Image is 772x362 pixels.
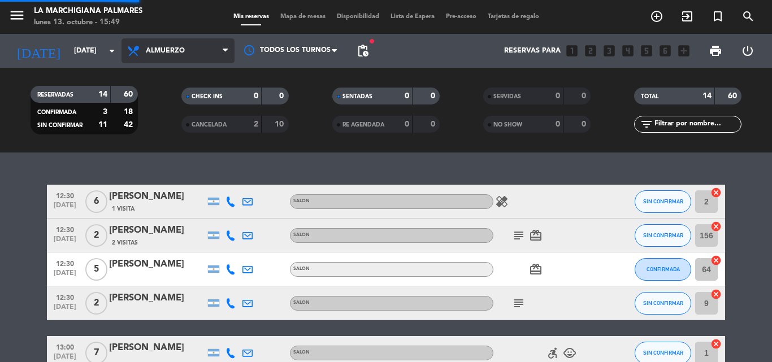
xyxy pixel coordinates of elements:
i: cancel [710,338,722,350]
i: card_giftcard [529,263,543,276]
span: RE AGENDADA [342,122,384,128]
i: looks_4 [621,43,635,58]
i: cancel [710,221,722,232]
span: SALON [293,350,310,355]
strong: 14 [702,92,712,100]
span: [DATE] [51,303,79,316]
span: CONFIRMADA [37,110,76,115]
strong: 0 [431,120,437,128]
span: SIN CONFIRMAR [643,350,683,356]
i: power_settings_new [741,44,754,58]
i: healing [495,195,509,208]
i: add_box [676,43,691,58]
i: exit_to_app [680,10,694,23]
div: [PERSON_NAME] [109,223,205,238]
span: CANCELADA [192,122,227,128]
strong: 0 [405,120,409,128]
span: Disponibilidad [331,14,385,20]
span: 2 [85,292,107,315]
strong: 2 [254,120,258,128]
span: Mapa de mesas [275,14,331,20]
span: SIN CONFIRMAR [37,123,83,128]
strong: 10 [275,120,286,128]
strong: 0 [582,92,588,100]
strong: 0 [556,92,560,100]
i: add_circle_outline [650,10,663,23]
button: SIN CONFIRMAR [635,190,691,213]
i: subject [512,296,526,310]
i: turned_in_not [711,10,725,23]
strong: 18 [124,108,135,116]
span: 2 Visitas [112,238,138,247]
i: looks_6 [658,43,673,58]
span: 12:30 [51,189,79,202]
strong: 42 [124,121,135,129]
i: looks_two [583,43,598,58]
span: 12:30 [51,290,79,303]
span: pending_actions [356,44,370,58]
i: search [741,10,755,23]
i: subject [512,229,526,242]
span: RESERVADAS [37,92,73,98]
button: menu [8,7,25,28]
strong: 14 [98,90,107,98]
div: [PERSON_NAME] [109,291,205,306]
strong: 0 [431,92,437,100]
button: SIN CONFIRMAR [635,224,691,247]
span: TOTAL [641,94,658,99]
span: SALON [293,199,310,203]
span: Pre-acceso [440,14,482,20]
strong: 0 [405,92,409,100]
i: looks_3 [602,43,617,58]
span: SERVIDAS [493,94,521,99]
i: cancel [710,289,722,300]
strong: 11 [98,121,107,129]
span: 12:30 [51,256,79,269]
i: [DATE] [8,38,68,63]
span: Almuerzo [146,47,185,55]
span: 12:30 [51,223,79,235]
span: 13:00 [51,340,79,353]
span: 2 [85,224,107,247]
strong: 0 [279,92,286,100]
i: looks_one [565,43,579,58]
span: Reservas para [504,47,561,55]
span: Lista de Espera [385,14,440,20]
span: [DATE] [51,202,79,215]
span: SIN CONFIRMAR [643,232,683,238]
i: card_giftcard [529,229,543,242]
i: filter_list [640,117,653,131]
span: Mis reservas [228,14,275,20]
input: Filtrar por nombre... [653,118,741,130]
span: SIN CONFIRMAR [643,300,683,306]
span: CONFIRMADA [647,266,680,272]
button: SIN CONFIRMAR [635,292,691,315]
button: CONFIRMADA [635,258,691,281]
strong: 0 [254,92,258,100]
div: La Marchigiana Palmares [34,6,142,17]
span: CHECK INS [192,94,223,99]
span: [DATE] [51,235,79,248]
span: SALON [293,267,310,271]
div: [PERSON_NAME] [109,257,205,272]
i: cancel [710,255,722,266]
span: [DATE] [51,269,79,282]
span: print [709,44,722,58]
div: [PERSON_NAME] [109,341,205,355]
strong: 0 [556,120,560,128]
span: 5 [85,258,107,281]
i: looks_5 [639,43,654,58]
i: accessible_forward [546,346,560,360]
i: child_care [563,346,576,360]
i: arrow_drop_down [105,44,119,58]
span: 1 Visita [112,204,135,213]
div: [PERSON_NAME] [109,189,205,204]
div: lunes 13. octubre - 15:49 [34,17,142,28]
span: Tarjetas de regalo [482,14,545,20]
span: NO SHOW [493,122,522,128]
strong: 60 [728,92,739,100]
strong: 60 [124,90,135,98]
span: SENTADAS [342,94,372,99]
i: menu [8,7,25,24]
span: 6 [85,190,107,213]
